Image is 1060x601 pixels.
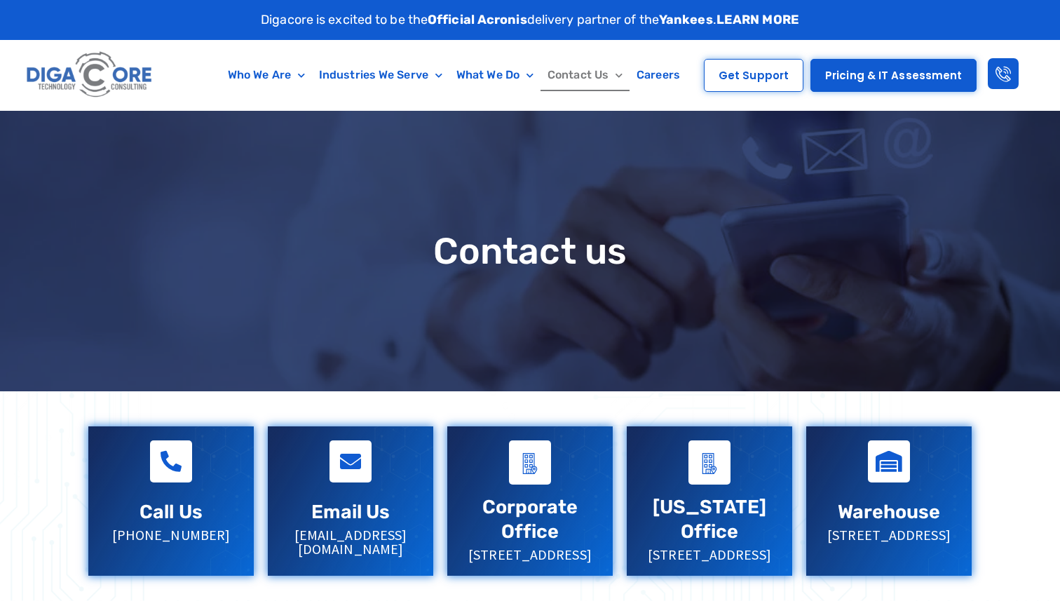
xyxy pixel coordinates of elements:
a: [US_STATE] Office [653,496,766,543]
a: Warehouse [868,440,910,482]
a: Corporate Office [482,496,578,543]
a: Email Us [311,501,390,523]
a: Call Us [150,440,192,482]
a: Who We Are [221,59,312,91]
a: Corporate Office [509,440,551,484]
nav: Menu [213,59,695,91]
a: Industries We Serve [312,59,449,91]
a: Call Us [140,501,203,523]
p: [STREET_ADDRESS] [461,548,599,562]
span: Get Support [719,70,789,81]
strong: Official Acronis [428,12,527,27]
a: Email Us [329,440,372,482]
a: Pricing & IT Assessment [810,59,977,92]
a: What We Do [449,59,541,91]
a: Virginia Office [688,440,731,484]
a: Get Support [704,59,803,92]
p: Digacore is excited to be the delivery partner of the . [261,11,799,29]
a: Contact Us [541,59,630,91]
h1: Contact us [81,231,979,271]
a: Warehouse [838,501,941,523]
p: [EMAIL_ADDRESS][DOMAIN_NAME] [282,528,419,556]
a: LEARN MORE [716,12,799,27]
strong: Yankees [659,12,713,27]
a: Careers [630,59,687,91]
p: [STREET_ADDRESS] [820,528,958,542]
span: Pricing & IT Assessment [825,70,962,81]
p: [STREET_ADDRESS] [641,548,778,562]
img: Digacore logo 1 [23,47,157,103]
p: [PHONE_NUMBER] [102,528,240,542]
